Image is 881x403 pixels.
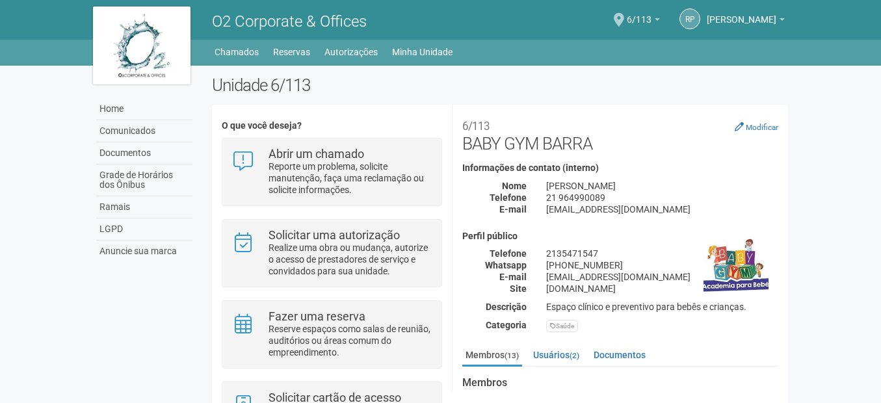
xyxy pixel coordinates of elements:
a: Documentos [96,142,192,164]
span: 6/113 [627,2,651,25]
strong: Site [510,283,527,294]
p: Reporte um problema, solicite manutenção, faça uma reclamação ou solicite informações. [269,161,432,196]
a: Modificar [735,122,778,132]
h2: Unidade 6/113 [212,75,789,95]
strong: Membros [462,377,778,389]
a: Chamados [215,43,259,61]
p: Realize uma obra ou mudança, autorize o acesso de prestadores de serviço e convidados para sua un... [269,242,432,277]
a: Anuncie sua marca [96,240,192,262]
a: LGPD [96,218,192,240]
strong: E-mail [499,272,527,282]
img: logo.jpg [93,6,191,84]
strong: Abrir um chamado [269,147,364,161]
strong: Fazer uma reserva [269,309,365,323]
strong: Descrição [486,302,527,312]
a: Abrir um chamado Reporte um problema, solicite manutenção, faça uma reclamação ou solicite inform... [232,148,432,196]
strong: Whatsapp [485,260,527,270]
a: 6/113 [627,16,660,27]
div: 2135471547 [536,248,788,259]
a: Comunicados [96,120,192,142]
a: Reservas [273,43,310,61]
a: [PERSON_NAME] [707,16,785,27]
small: Modificar [746,123,778,132]
div: [PHONE_NUMBER] [536,259,788,271]
a: Solicitar uma autorização Realize uma obra ou mudança, autorize o acesso de prestadores de serviç... [232,229,432,277]
a: Grade de Horários dos Ônibus [96,164,192,196]
div: Espaço clínico e preventivo para bebês e crianças. [536,301,788,313]
a: Usuários(2) [530,345,583,365]
a: Ramais [96,196,192,218]
img: business.png [703,231,769,296]
a: Documentos [590,345,649,365]
div: Saúde [546,320,578,332]
a: Minha Unidade [392,43,453,61]
div: [EMAIL_ADDRESS][DOMAIN_NAME] [536,271,788,283]
strong: Solicitar uma autorização [269,228,400,242]
a: RP [679,8,700,29]
a: Autorizações [324,43,378,61]
strong: Telefone [490,192,527,203]
h4: Informações de contato (interno) [462,163,778,173]
a: Membros(13) [462,345,522,367]
div: 21 964990089 [536,192,788,203]
h4: Perfil público [462,231,778,241]
h2: BABY GYM BARRA [462,114,778,153]
span: Rossana Pugliese [707,2,776,25]
div: [PERSON_NAME] [536,180,788,192]
h4: O que você deseja? [222,121,442,131]
small: 6/113 [462,120,490,133]
div: [EMAIL_ADDRESS][DOMAIN_NAME] [536,203,788,215]
strong: Categoria [486,320,527,330]
a: Home [96,98,192,120]
small: (13) [505,351,519,360]
p: Reserve espaços como salas de reunião, auditórios ou áreas comum do empreendimento. [269,323,432,358]
span: O2 Corporate & Offices [212,12,367,31]
strong: Nome [502,181,527,191]
a: Fazer uma reserva Reserve espaços como salas de reunião, auditórios ou áreas comum do empreendime... [232,311,432,358]
div: [DOMAIN_NAME] [536,283,788,294]
strong: Telefone [490,248,527,259]
small: (2) [570,351,579,360]
strong: E-mail [499,204,527,214]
